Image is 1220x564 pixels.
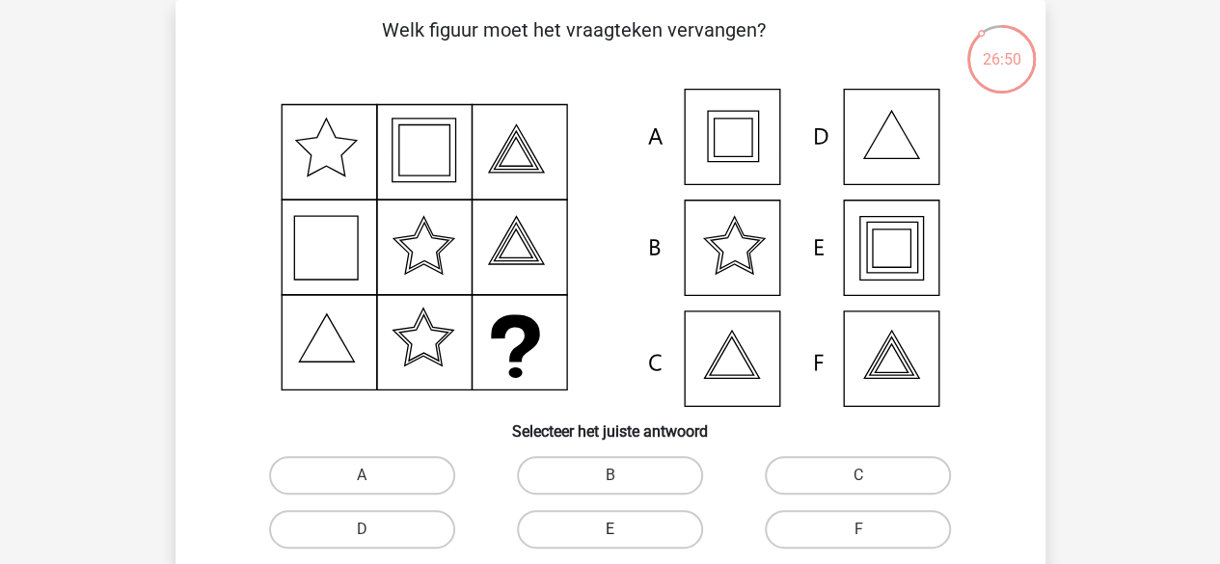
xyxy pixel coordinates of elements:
[206,15,942,73] p: Welk figuur moet het vraagteken vervangen?
[765,456,951,495] label: C
[269,456,455,495] label: A
[517,510,703,549] label: E
[765,510,951,549] label: F
[206,407,1015,441] h6: Selecteer het juiste antwoord
[269,510,455,549] label: D
[517,456,703,495] label: B
[965,23,1038,71] div: 26:50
